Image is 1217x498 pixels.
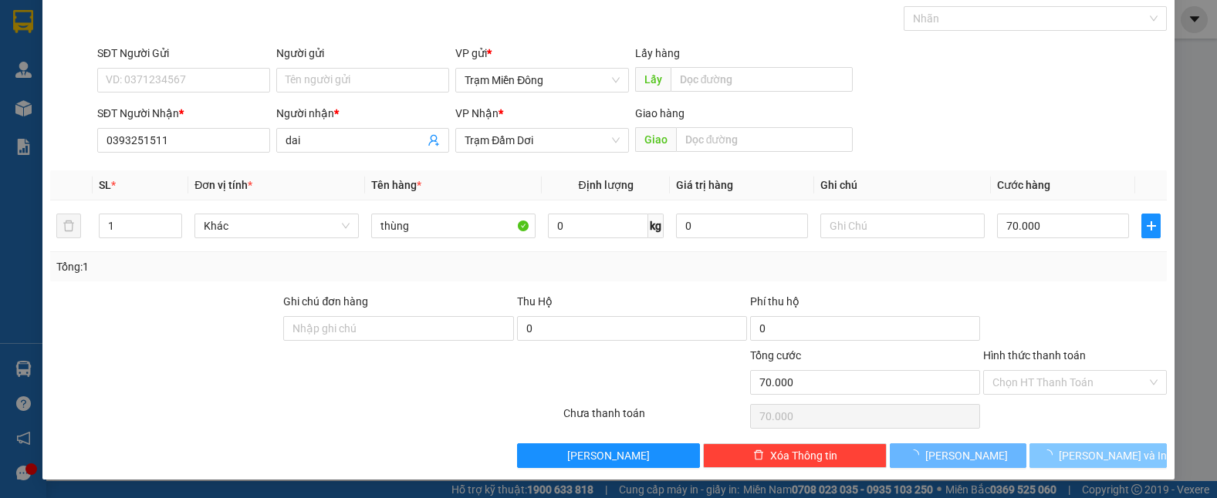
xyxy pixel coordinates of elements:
span: Đơn vị tính [194,179,252,191]
input: Dọc đường [676,127,853,152]
span: VP Nhận [455,107,499,119]
span: Xóa Thông tin [770,447,837,464]
input: VD: Bàn, Ghế [371,214,536,238]
div: Người gửi [276,45,449,62]
div: SĐT Người Gửi [97,45,270,62]
span: SL [99,179,111,191]
th: Ghi chú [814,170,991,200]
span: [PERSON_NAME] [925,447,1008,464]
input: 0 [676,214,808,238]
span: Lấy hàng [635,47,680,59]
span: user-add [428,134,440,146]
span: Lấy [635,67,671,92]
span: plus [1142,220,1159,232]
span: Tổng cước [750,349,801,362]
div: Chưa thanh toán [562,405,749,432]
input: Ghi chú đơn hàng [283,316,513,341]
span: Giá trị hàng [676,179,733,191]
label: Hình thức thanh toán [983,349,1086,362]
button: delete [56,214,81,238]
span: [PERSON_NAME] [567,447,650,464]
span: delete [753,449,764,462]
div: Người nhận [276,105,449,122]
span: loading [1042,449,1059,460]
div: Phí thu hộ [750,293,980,316]
span: Trạm Miền Đông [465,69,619,92]
div: VP gửi [455,45,628,62]
button: plus [1141,214,1160,238]
label: Ghi chú đơn hàng [283,295,368,308]
div: Tổng: 1 [56,258,470,275]
span: Định lượng [578,179,633,191]
span: kg [648,214,664,238]
span: Khác [204,214,350,237]
span: Giao hàng [635,107,685,119]
input: Ghi Chú [820,214,985,238]
button: deleteXóa Thông tin [703,443,887,468]
span: loading [908,449,925,460]
input: Dọc đường [671,67,853,92]
span: Tên hàng [371,179,421,191]
button: [PERSON_NAME] [890,443,1026,468]
span: Cước hàng [997,179,1050,191]
span: Giao [635,127,676,152]
span: Thu Hộ [517,295,553,308]
span: Trạm Đầm Dơi [465,129,619,152]
span: [PERSON_NAME] và In [1059,447,1167,464]
button: [PERSON_NAME] và In [1029,443,1166,468]
button: [PERSON_NAME] [517,443,701,468]
div: SĐT Người Nhận [97,105,270,122]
